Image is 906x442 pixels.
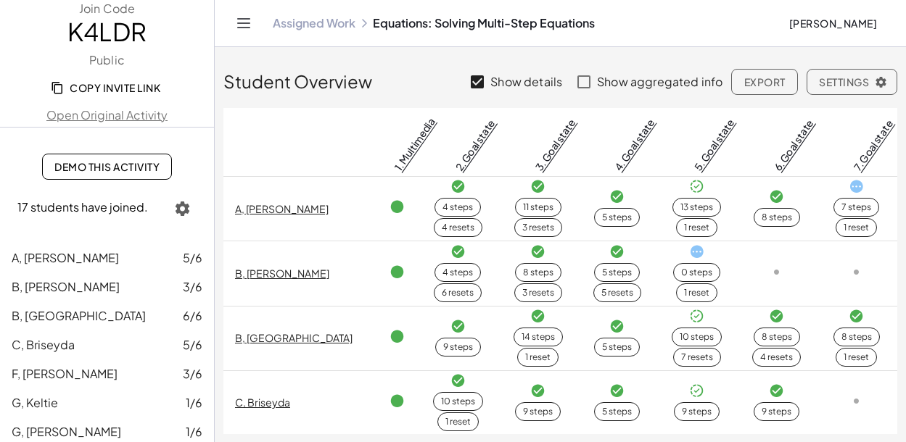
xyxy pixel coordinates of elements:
[769,383,784,399] i: Task finished and correct.
[183,278,202,296] span: 3/6
[442,286,474,299] div: 6 resets
[849,264,864,280] i: Task not started.
[12,308,146,323] span: B, [GEOGRAPHIC_DATA]
[744,75,785,88] span: Export
[235,396,290,409] a: C, Briseyda
[530,244,545,259] i: Task finished and correct.
[450,244,466,259] i: Task finished and correct.
[609,383,625,399] i: Task finished and correct.
[522,286,554,299] div: 3 resets
[390,329,405,344] i: Task finished.
[849,179,864,194] i: Task started.
[42,75,172,101] button: Copy Invite Link
[223,47,897,99] div: Student Overview
[681,266,712,279] div: 0 steps
[689,179,704,194] i: Task finished and part of it marked as correct.
[12,279,120,294] span: B, [PERSON_NAME]
[602,211,632,224] div: 5 steps
[17,199,148,214] span: 17 students have joined.
[186,394,202,412] span: 1/6
[844,221,869,234] div: 1 reset
[769,189,784,204] i: Task finished and correct.
[807,69,897,95] button: Settings
[689,244,704,259] i: Task started.
[689,309,704,324] i: Task finished and part of it marked as correct.
[819,75,885,88] span: Settings
[490,64,562,99] label: Show details
[689,383,704,399] i: Task finished and part of it marked as correct.
[232,12,255,35] button: Toggle navigation
[183,307,202,325] span: 6/6
[777,10,889,36] button: [PERSON_NAME]
[609,244,625,259] i: Task finished and correct.
[12,366,118,381] span: F, [PERSON_NAME]
[450,319,466,334] i: Task finished and correct.
[390,393,405,409] i: Task finished.
[42,154,172,180] a: Demo This Activity
[682,405,712,418] div: 9 steps
[183,365,202,383] span: 3/6
[12,395,58,410] span: G, Keltie
[691,116,737,173] a: 5. Goal state
[54,160,160,173] span: Demo This Activity
[602,341,632,354] div: 5 steps
[530,179,545,194] i: Task finished and correct.
[183,336,202,354] span: 5/6
[762,330,792,343] div: 8 steps
[445,415,471,428] div: 1 reset
[522,221,554,234] div: 3 resets
[841,201,871,214] div: 7 steps
[769,264,784,280] i: Task not started.
[442,221,474,234] div: 4 resets
[12,250,119,265] span: A, [PERSON_NAME]
[762,211,792,224] div: 8 steps
[235,267,329,280] a: B, [PERSON_NAME]
[523,201,553,214] div: 11 steps
[442,266,473,279] div: 4 steps
[851,117,896,172] a: 7. Goal state
[523,405,553,418] div: 9 steps
[788,17,877,30] span: [PERSON_NAME]
[12,424,121,439] span: G, [PERSON_NAME]
[602,405,632,418] div: 5 steps
[680,201,713,214] div: 13 steps
[442,201,473,214] div: 4 steps
[760,351,793,364] div: 4 resets
[390,264,405,280] i: Task finished.
[841,330,872,343] div: 8 steps
[849,309,864,324] i: Task finished and correct.
[762,405,791,418] div: 9 steps
[684,286,709,299] div: 1 reset
[273,16,355,30] a: Assigned Work
[681,351,713,364] div: 7 resets
[771,117,816,173] a: 6. Goal state
[680,330,714,343] div: 10 steps
[530,383,545,399] i: Task finished and correct.
[235,331,353,344] a: B, [GEOGRAPHIC_DATA]
[684,221,709,234] div: 1 reset
[443,341,473,354] div: 9 steps
[532,116,578,173] a: 3. Goal state
[609,319,625,334] i: Task finished and correct.
[601,286,633,299] div: 5 resets
[54,81,160,94] span: Copy Invite Link
[597,64,722,99] label: Show aggregated info
[452,117,497,173] a: 2. Goal state
[849,393,864,409] i: Task not started.
[731,69,797,95] button: Export
[450,373,466,388] i: Task finished and correct.
[609,189,625,204] i: Task finished and correct.
[525,351,551,364] div: 1 reset
[390,199,405,214] i: Task finished.
[769,309,784,324] i: Task finished and correct.
[450,179,466,194] i: Task finished and correct.
[183,249,202,267] span: 5/6
[12,337,75,352] span: C, Briseyda
[530,309,545,324] i: Task finished and correct.
[441,395,475,408] div: 10 steps
[235,202,329,215] a: A, [PERSON_NAME]
[611,116,657,173] a: 4. Goal state
[89,52,125,69] label: Public
[391,115,437,173] a: 1. Multimedia
[602,266,632,279] div: 5 steps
